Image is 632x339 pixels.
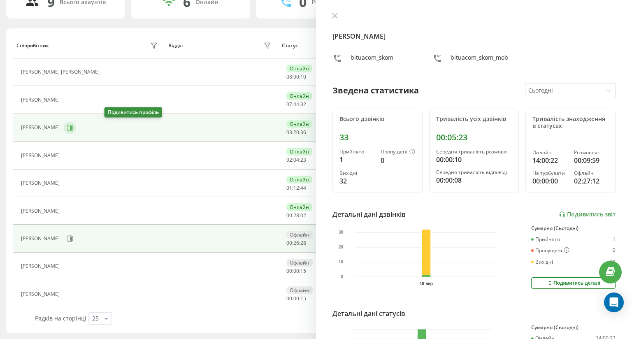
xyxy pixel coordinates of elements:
a: Подивитись звіт [559,211,616,218]
div: 32 [339,176,374,186]
div: 00:09:59 [574,156,609,165]
div: Подивитись деталі [546,280,600,286]
span: 20 [293,129,299,136]
button: Подивитись деталі [531,277,616,289]
div: : : [286,296,306,302]
span: 08 [286,73,292,80]
div: : : [286,130,306,135]
div: Подивитись профіль [105,107,162,118]
div: 32 [610,259,616,265]
div: Open Intercom Messenger [604,293,624,312]
div: Тривалість знаходження в статусах [532,116,609,130]
text: 10 [339,260,344,265]
span: 15 [300,295,306,302]
span: 00 [293,295,299,302]
span: 03 [286,129,292,136]
span: 01 [286,184,292,191]
div: : : [286,74,306,80]
div: 14:00:22 [532,156,567,165]
div: Онлайн [286,203,312,211]
span: 26 [293,239,299,246]
span: 00 [286,239,292,246]
span: 00 [286,212,292,219]
div: Пропущені [531,247,569,254]
div: : : [286,157,306,163]
div: [PERSON_NAME] [PERSON_NAME] [21,69,102,75]
span: 44 [300,184,306,191]
span: 36 [300,129,306,136]
div: Співробітник [16,43,49,49]
div: Онлайн [286,120,312,128]
span: 00 [286,295,292,302]
div: Тривалість усіх дзвінків [436,116,512,123]
div: [PERSON_NAME] [21,125,62,130]
div: 0 [613,247,616,254]
div: Вихідні [339,170,374,176]
div: Середня тривалість розмови [436,149,512,155]
span: 02 [286,156,292,163]
div: 00:00:00 [532,176,567,186]
span: 10 [300,73,306,80]
div: Відділ [168,43,183,49]
span: 23 [300,156,306,163]
div: [PERSON_NAME] [21,208,62,214]
span: Рядків на сторінці [35,314,86,322]
h4: [PERSON_NAME] [332,31,616,41]
span: 15 [300,267,306,274]
div: : : [286,240,306,246]
text: 20 [339,245,344,250]
div: Вихідні [531,259,553,265]
div: Онлайн [286,92,312,100]
div: Середня тривалість відповіді [436,169,512,175]
div: : : [286,102,306,107]
span: 32 [300,101,306,108]
div: Прийнято [339,149,374,155]
text: 0 [341,275,344,279]
div: 00:05:23 [436,132,512,142]
div: Зведена статистика [332,84,419,97]
span: 28 [293,212,299,219]
div: 33 [339,132,416,142]
div: 1 [613,237,616,242]
div: Офлайн [286,259,313,267]
span: 00 [293,267,299,274]
span: 12 [293,184,299,191]
div: : : [286,213,306,218]
span: 44 [293,101,299,108]
div: [PERSON_NAME] [21,263,62,269]
div: 00:00:10 [436,155,512,165]
span: 04 [293,156,299,163]
span: 00 [293,73,299,80]
div: Офлайн [286,231,313,239]
div: bituacom_skom_mob [451,53,508,65]
div: 0 [381,156,415,165]
div: bituacom_skom [351,53,393,65]
span: 07 [286,101,292,108]
div: [PERSON_NAME] [21,236,62,241]
div: : : [286,268,306,274]
text: 19 вер [420,281,433,286]
div: Офлайн [286,286,313,294]
div: [PERSON_NAME] [21,291,62,297]
div: Онлайн [286,65,312,72]
div: Онлайн [532,150,567,156]
div: 00:00:08 [436,175,512,185]
div: 02:27:12 [574,176,609,186]
div: Сумарно (Сьогодні) [531,325,616,330]
div: Сумарно (Сьогодні) [531,225,616,231]
div: [PERSON_NAME] [21,97,62,103]
div: Онлайн [286,148,312,156]
div: Всього дзвінків [339,116,416,123]
div: Детальні дані дзвінків [332,209,406,219]
div: Онлайн [286,176,312,183]
span: 02 [300,212,306,219]
div: Прийнято [531,237,560,242]
div: [PERSON_NAME] [21,153,62,158]
div: 1 [339,155,374,165]
div: Детальні дані статусів [332,309,405,318]
span: 00 [286,267,292,274]
div: Статус [282,43,298,49]
div: Розмовляє [574,150,609,156]
div: Не турбувати [532,170,567,176]
div: Пропущені [381,149,415,156]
